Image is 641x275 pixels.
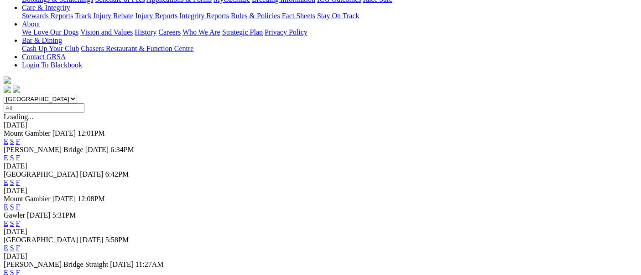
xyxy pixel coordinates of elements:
[4,86,11,93] img: facebook.svg
[22,28,78,36] a: We Love Our Dogs
[52,211,76,219] span: 5:31PM
[22,61,82,69] a: Login To Blackbook
[75,12,133,20] a: Track Injury Rebate
[4,236,78,244] span: [GEOGRAPHIC_DATA]
[135,28,156,36] a: History
[4,162,637,170] div: [DATE]
[80,28,133,36] a: Vision and Values
[52,129,76,137] span: [DATE]
[10,244,14,252] a: S
[4,195,51,203] span: Mount Gambier
[182,28,220,36] a: Who We Are
[22,36,62,44] a: Bar & Dining
[4,113,33,121] span: Loading...
[4,260,108,268] span: [PERSON_NAME] Bridge Straight
[4,244,8,252] a: E
[282,12,315,20] a: Fact Sheets
[4,219,8,227] a: E
[4,211,25,219] span: Gawler
[16,203,20,211] a: F
[78,129,105,137] span: 12:01PM
[110,260,134,268] span: [DATE]
[4,76,11,84] img: logo-grsa-white.png
[22,12,637,20] div: Care & Integrity
[16,178,20,186] a: F
[13,86,20,93] img: twitter.svg
[22,28,637,36] div: About
[4,137,8,145] a: E
[4,178,8,186] a: E
[80,170,104,178] span: [DATE]
[10,154,14,162] a: S
[10,203,14,211] a: S
[135,260,164,268] span: 11:27AM
[4,154,8,162] a: E
[4,203,8,211] a: E
[22,45,637,53] div: Bar & Dining
[4,252,637,260] div: [DATE]
[4,170,78,178] span: [GEOGRAPHIC_DATA]
[110,146,134,153] span: 6:34PM
[27,211,51,219] span: [DATE]
[85,146,109,153] span: [DATE]
[4,228,637,236] div: [DATE]
[16,137,20,145] a: F
[10,178,14,186] a: S
[317,12,359,20] a: Stay On Track
[22,20,40,28] a: About
[179,12,229,20] a: Integrity Reports
[16,244,20,252] a: F
[105,170,129,178] span: 6:42PM
[158,28,181,36] a: Careers
[231,12,280,20] a: Rules & Policies
[22,12,73,20] a: Stewards Reports
[22,53,66,61] a: Contact GRSA
[4,187,637,195] div: [DATE]
[105,236,129,244] span: 5:58PM
[52,195,76,203] span: [DATE]
[4,146,83,153] span: [PERSON_NAME] Bridge
[16,219,20,227] a: F
[22,4,70,11] a: Care & Integrity
[81,45,193,52] a: Chasers Restaurant & Function Centre
[222,28,263,36] a: Strategic Plan
[16,154,20,162] a: F
[4,103,84,113] input: Select date
[78,195,105,203] span: 12:08PM
[4,121,637,129] div: [DATE]
[265,28,307,36] a: Privacy Policy
[22,45,79,52] a: Cash Up Your Club
[4,129,51,137] span: Mount Gambier
[10,137,14,145] a: S
[135,12,177,20] a: Injury Reports
[10,219,14,227] a: S
[80,236,104,244] span: [DATE]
